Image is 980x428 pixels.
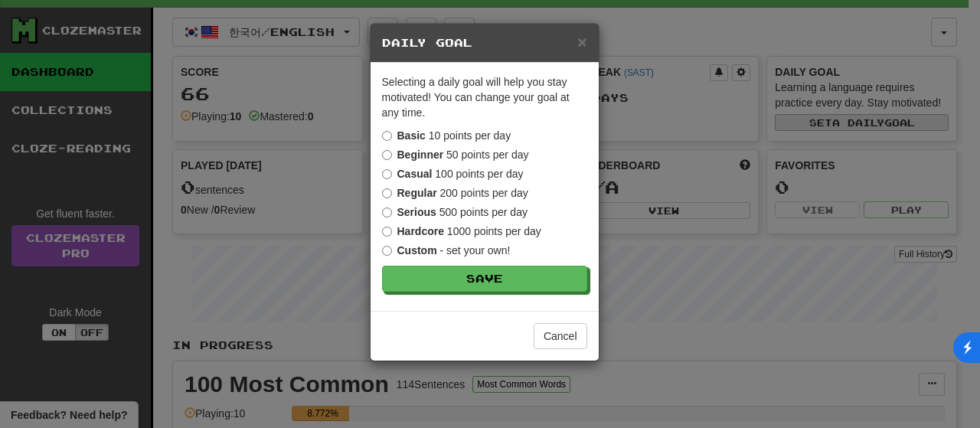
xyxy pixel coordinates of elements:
[577,33,586,51] span: ×
[382,166,524,181] label: 100 points per day
[397,129,426,142] strong: Basic
[397,225,444,237] strong: Hardcore
[382,74,587,120] p: Selecting a daily goal will help you stay motivated ! You can change your goal at any time.
[382,128,511,143] label: 10 points per day
[382,207,392,217] input: Serious 500 points per day
[397,149,444,161] strong: Beginner
[382,243,511,258] label: - set your own!
[382,147,529,162] label: 50 points per day
[397,206,436,218] strong: Serious
[534,323,587,349] button: Cancel
[382,246,392,256] input: Custom - set your own!
[382,131,392,141] input: Basic 10 points per day
[382,204,528,220] label: 500 points per day
[382,150,392,160] input: Beginner 50 points per day
[577,34,586,50] button: Close
[382,185,528,201] label: 200 points per day
[397,168,433,180] strong: Casual
[382,224,541,239] label: 1000 points per day
[382,188,392,198] input: Regular 200 points per day
[382,169,392,179] input: Casual 100 points per day
[382,227,392,237] input: Hardcore 1000 points per day
[382,35,587,51] h5: Daily Goal
[397,244,437,256] strong: Custom
[397,187,437,199] strong: Regular
[382,266,587,292] button: Save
